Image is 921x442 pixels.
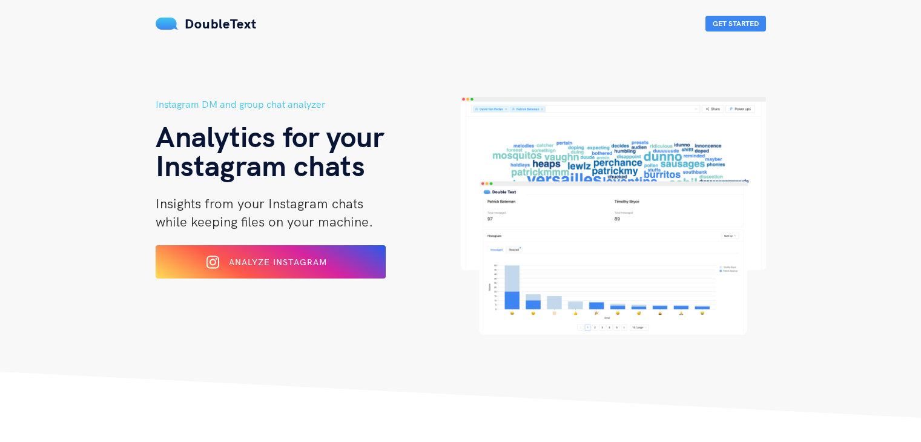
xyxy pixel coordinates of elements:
button: Analyze Instagram [156,245,386,279]
span: while keeping files on your machine. [156,213,373,230]
span: DoubleText [185,15,257,32]
span: Insights from your Instagram chats [156,195,363,212]
span: Analytics for your [156,118,384,154]
a: Analyze Instagram [156,261,386,272]
img: mS3x8y1f88AAAAABJRU5ErkJggg== [156,18,179,30]
h5: Instagram DM and group chat analyzer [156,97,461,112]
button: Get Started [705,16,766,31]
img: hero [461,97,766,335]
span: Instagram chats [156,147,365,183]
span: Analyze Instagram [229,257,327,268]
a: DoubleText [156,15,257,32]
